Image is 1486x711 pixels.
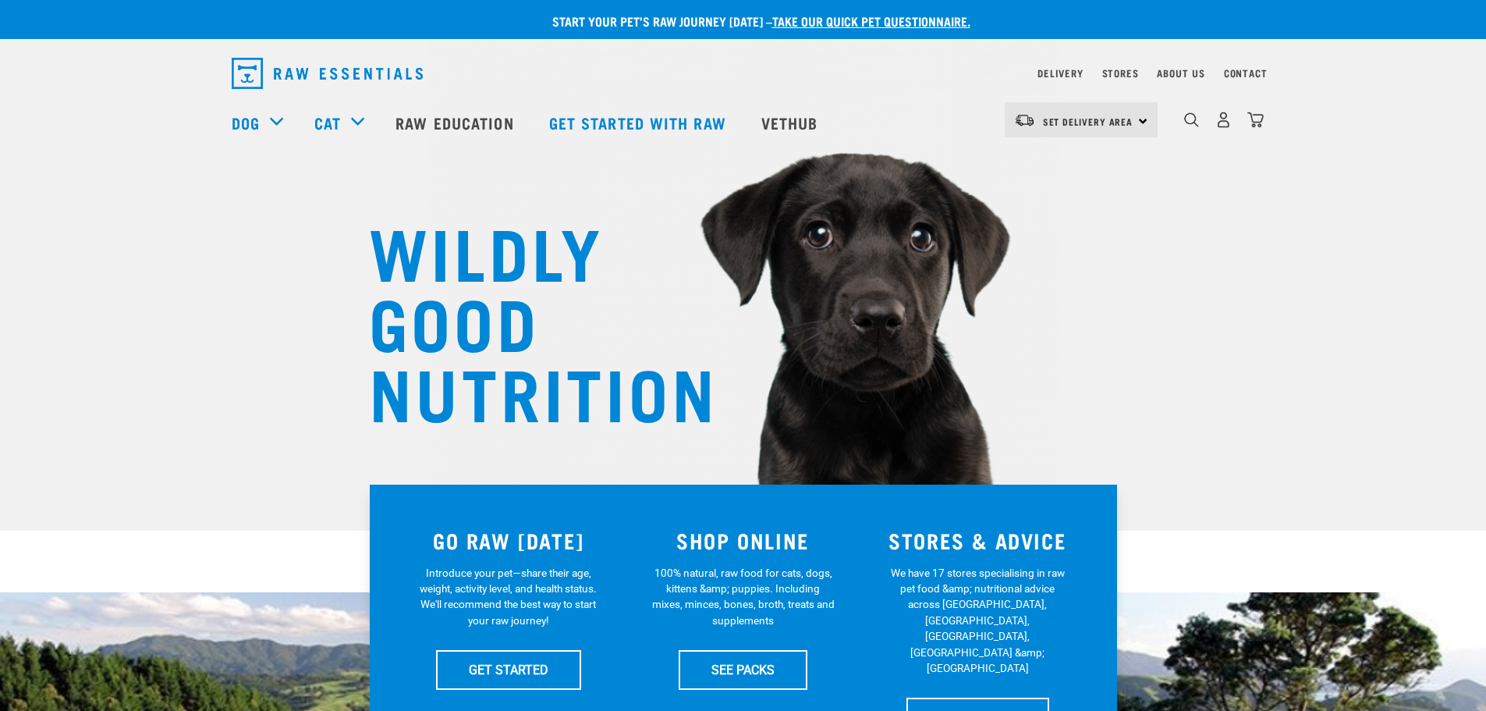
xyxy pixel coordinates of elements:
[1014,113,1035,127] img: van-moving.png
[534,91,746,154] a: Get started with Raw
[886,565,1069,677] p: We have 17 stores specialising in raw pet food &amp; nutritional advice across [GEOGRAPHIC_DATA],...
[314,111,341,134] a: Cat
[369,215,681,425] h1: WILDLY GOOD NUTRITION
[1043,119,1133,124] span: Set Delivery Area
[219,52,1268,95] nav: dropdown navigation
[772,17,970,24] a: take our quick pet questionnaire.
[1224,70,1268,76] a: Contact
[1184,112,1199,127] img: home-icon-1@2x.png
[401,528,617,553] h3: GO RAW [DATE]
[635,528,851,553] h3: SHOP ONLINE
[436,650,581,689] a: GET STARTED
[232,111,260,134] a: Dog
[870,528,1086,553] h3: STORES & ADVICE
[1102,70,1139,76] a: Stores
[746,91,838,154] a: Vethub
[679,650,807,689] a: SEE PACKS
[1157,70,1204,76] a: About Us
[1215,112,1232,128] img: user.png
[1037,70,1083,76] a: Delivery
[232,58,423,89] img: Raw Essentials Logo
[417,565,600,629] p: Introduce your pet—share their age, weight, activity level, and health status. We'll recommend th...
[1247,112,1264,128] img: home-icon@2x.png
[651,565,835,629] p: 100% natural, raw food for cats, dogs, kittens &amp; puppies. Including mixes, minces, bones, bro...
[380,91,533,154] a: Raw Education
